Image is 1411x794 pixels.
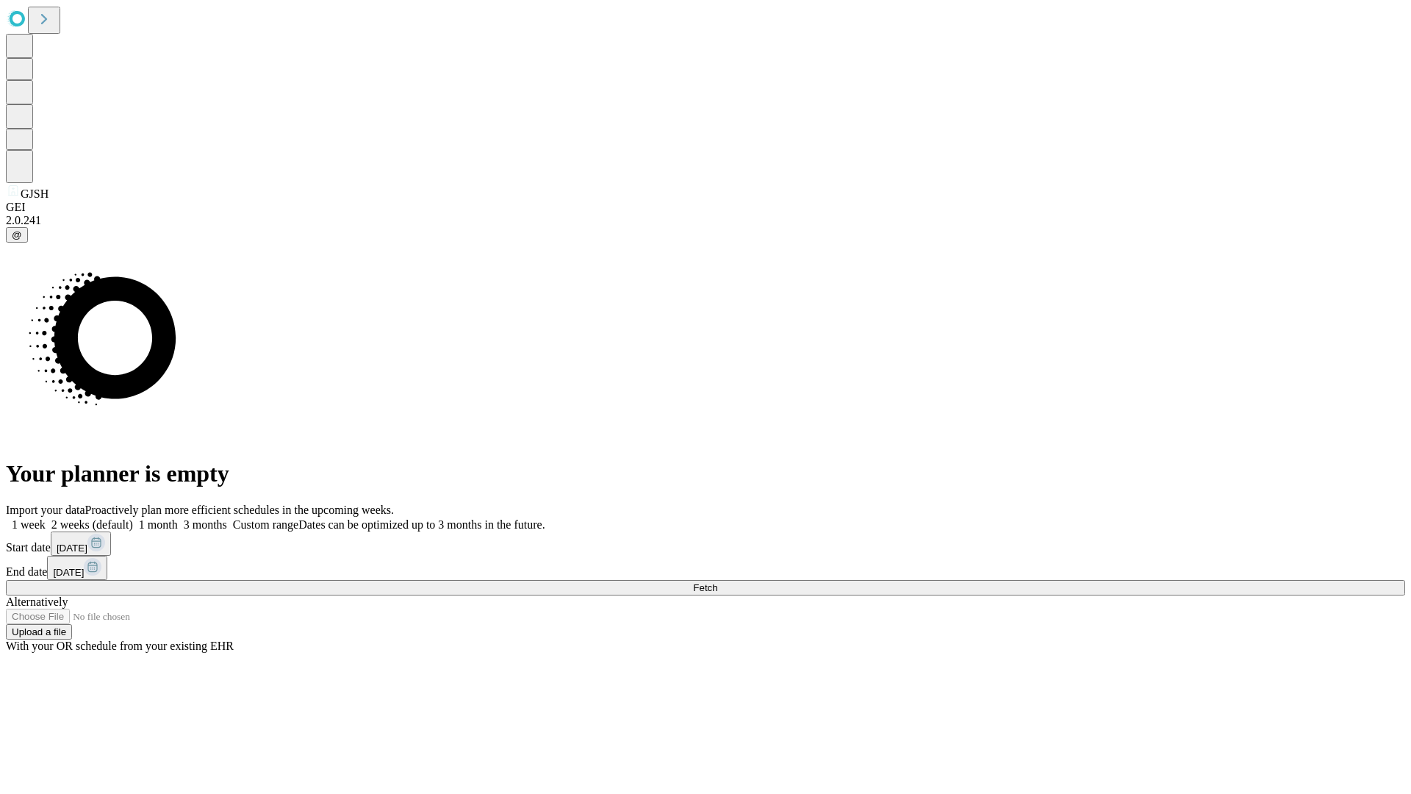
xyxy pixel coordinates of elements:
span: 1 month [139,518,178,531]
span: GJSH [21,187,49,200]
span: Fetch [693,582,717,593]
span: Custom range [233,518,298,531]
span: Alternatively [6,595,68,608]
span: 2 weeks (default) [51,518,133,531]
button: Upload a file [6,624,72,640]
button: @ [6,227,28,243]
span: 3 months [184,518,227,531]
span: @ [12,229,22,240]
span: [DATE] [57,543,87,554]
div: GEI [6,201,1405,214]
button: [DATE] [51,532,111,556]
div: 2.0.241 [6,214,1405,227]
span: [DATE] [53,567,84,578]
span: Import your data [6,504,85,516]
div: Start date [6,532,1405,556]
span: Proactively plan more efficient schedules in the upcoming weeks. [85,504,394,516]
button: [DATE] [47,556,107,580]
span: With your OR schedule from your existing EHR [6,640,234,652]
div: End date [6,556,1405,580]
span: Dates can be optimized up to 3 months in the future. [298,518,545,531]
h1: Your planner is empty [6,460,1405,487]
span: 1 week [12,518,46,531]
button: Fetch [6,580,1405,595]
